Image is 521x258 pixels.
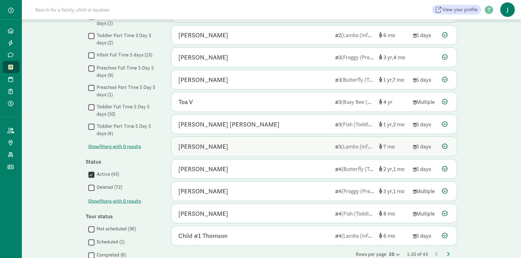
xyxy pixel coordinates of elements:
[394,188,405,195] span: 1
[379,31,408,39] div: [object Object]
[335,209,374,218] div: 4
[413,165,437,173] div: 5 days
[384,98,393,105] span: 4
[393,76,404,83] span: 7
[500,2,515,17] span: J
[94,184,122,191] label: Deleted (72)
[413,76,437,84] div: 5 days
[379,187,408,195] div: [object Object]
[335,187,374,195] div: 4
[179,209,228,219] div: Mabel Delaney
[413,120,437,128] div: 5 days
[335,142,374,151] div: 3
[335,165,374,173] div: 4
[341,76,387,83] span: (Butterfly (Toddler))
[179,164,228,174] div: Remy Cabrito
[384,232,395,239] span: 6
[384,143,395,150] span: 7
[179,120,280,129] div: Leilani Pia Wareham
[394,54,405,61] span: 4
[384,32,395,39] span: 6
[342,232,379,239] span: (Lambs (Infant))
[335,31,374,39] div: 2
[94,123,159,137] label: Toddler Part Time 5 Day 5 days (4)
[379,209,408,218] div: [object Object]
[179,231,228,241] div: Child #1 Thomson
[341,98,393,105] span: (Busy Bee (Preschool))
[413,142,437,151] div: 5 days
[413,209,437,218] div: Multiple
[32,4,202,16] input: Search for a family, child or location
[94,238,125,246] label: Scheduled (1)
[335,232,374,240] div: 4
[379,232,408,240] div: [object Object]
[94,225,136,233] label: Not scheduled (36)
[384,188,394,195] span: 3
[413,232,437,240] div: 5 days
[94,103,159,118] label: Toddler Full Time 5 Day 5 days (10)
[379,98,408,106] div: [object Object]
[179,142,228,151] div: Ada Auve
[179,186,228,196] div: Anthony Fairweather
[432,5,481,15] a: View your profile
[384,76,393,83] span: 1
[94,171,119,178] label: Active (43)
[442,6,478,13] span: View your profile
[341,54,388,61] span: (Froggy (Preschool))
[379,120,408,128] div: [object Object]
[379,165,408,173] div: [object Object]
[335,53,374,61] div: 3
[413,31,437,39] div: 5 days
[384,210,395,217] span: 8
[384,54,394,61] span: 3
[94,12,159,27] label: Toddler Full Time 3 Day 3 days (1)
[94,64,159,79] label: Preschool Full Time 5 Day 5 days (9)
[379,142,408,151] div: [object Object]
[88,143,141,150] button: Showfilters with 0 results
[335,76,374,84] div: 3
[389,251,400,258] div: 20
[342,188,388,195] span: (Froggy (Preschool))
[94,51,153,59] label: Infant Full Time 5 days (13)
[384,121,393,128] span: 1
[86,158,159,166] div: Status
[393,121,405,128] span: 2
[94,32,159,46] label: Toddler Part Time 3 Day 3 days (2)
[94,84,159,98] label: Preschool Part Time 5 Day 5 days (1)
[335,98,374,106] div: 3
[394,165,405,172] span: 1
[88,143,141,150] span: Show filters with 0 results
[171,251,457,258] div: Rows per page 1-20 of 43
[88,198,141,205] span: Show filters with 0 results
[413,98,437,106] div: Multiple
[179,30,228,40] div: Dillon Bergin
[342,210,377,217] span: (Fish (Toddler))
[342,165,388,172] span: (Butterfly (Toddler))
[341,32,378,39] span: (Lambs (Infant))
[86,212,159,220] div: Tour status
[491,229,521,258] iframe: Chat Widget
[335,120,374,128] div: 3
[379,53,408,61] div: [object Object]
[413,187,437,195] div: Multiple
[179,75,228,85] div: Matthew Barry
[341,121,376,128] span: (Fish (Toddler))
[341,143,378,150] span: (Lambs (Infant))
[179,53,228,62] div: Stella Ridgley
[379,76,408,84] div: [object Object]
[384,165,394,172] span: 2
[179,97,193,107] div: Toa V
[88,198,141,205] button: Showfilters with 0 results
